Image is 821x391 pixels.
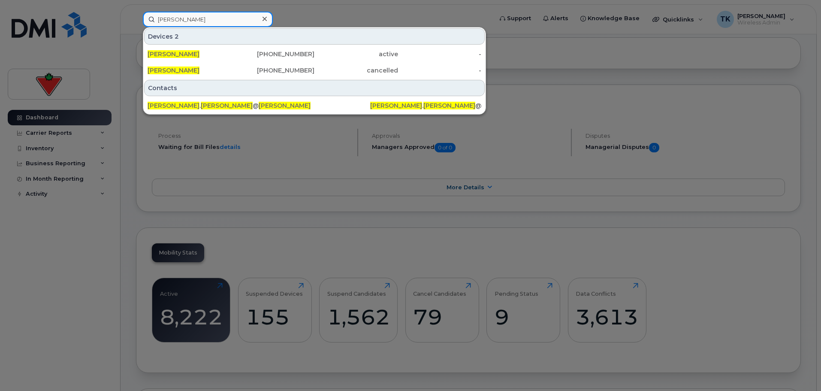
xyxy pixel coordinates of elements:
[370,102,422,109] span: [PERSON_NAME]
[143,12,273,27] input: Find something...
[398,50,482,58] div: -
[201,102,253,109] span: [PERSON_NAME]
[144,46,485,62] a: [PERSON_NAME][PHONE_NUMBER]active-
[144,28,485,45] div: Devices
[148,50,199,58] span: [PERSON_NAME]
[175,32,179,41] span: 2
[423,102,475,109] span: [PERSON_NAME]
[144,98,485,113] a: [PERSON_NAME].[PERSON_NAME]@[DOMAIN_NAME][PERSON_NAME][PERSON_NAME].[PERSON_NAME]@[DOMAIN_NAME]
[144,63,485,78] a: [PERSON_NAME][PHONE_NUMBER]cancelled-
[148,67,199,74] span: [PERSON_NAME]
[231,66,315,75] div: [PHONE_NUMBER]
[314,50,398,58] div: active
[148,101,259,110] div: . @[DOMAIN_NAME]
[148,102,199,109] span: [PERSON_NAME]
[144,80,485,96] div: Contacts
[314,66,398,75] div: cancelled
[370,101,481,110] div: . @[DOMAIN_NAME]
[398,66,482,75] div: -
[231,50,315,58] div: [PHONE_NUMBER]
[259,102,311,109] span: [PERSON_NAME]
